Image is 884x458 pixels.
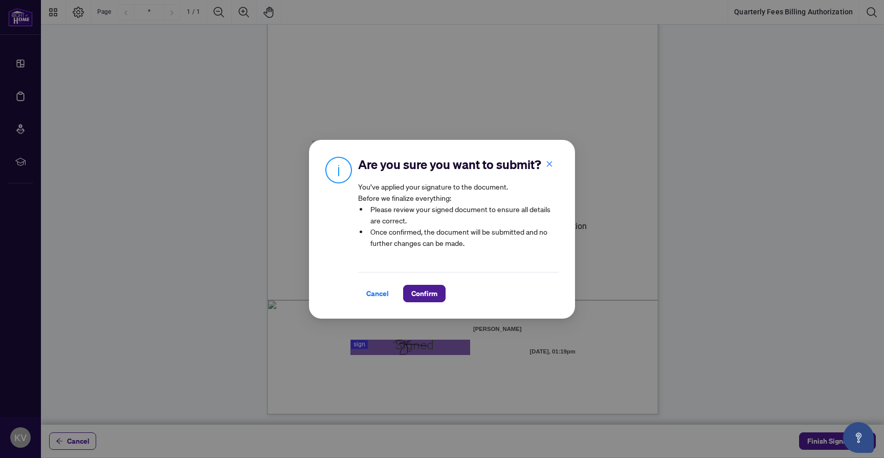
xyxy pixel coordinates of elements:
[358,285,397,302] button: Cancel
[358,156,559,173] h2: Are you sure you want to submit?
[403,285,446,302] button: Confirm
[411,285,437,302] span: Confirm
[366,285,389,302] span: Cancel
[325,156,352,183] img: Info Icon
[546,160,553,167] span: close
[358,181,559,256] article: You’ve applied your signature to the document. Before we finalize everything:
[368,226,559,248] li: Once confirmed, the document will be submitted and no further changes can be made.
[843,422,874,453] button: Open asap
[368,203,559,226] li: Please review your signed document to ensure all details are correct.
